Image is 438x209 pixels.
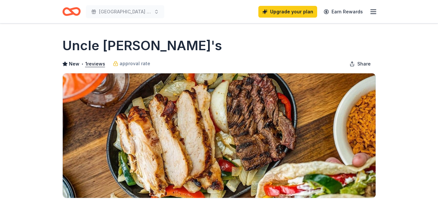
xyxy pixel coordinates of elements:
[357,60,371,68] span: Share
[69,60,79,68] span: New
[85,60,105,68] button: 1reviews
[344,57,376,70] button: Share
[99,8,151,16] span: [GEOGRAPHIC_DATA] BINGO
[86,5,164,18] button: [GEOGRAPHIC_DATA] BINGO
[320,6,367,18] a: Earn Rewards
[62,4,81,19] a: Home
[62,37,222,55] h1: Uncle [PERSON_NAME]'s
[258,6,317,18] a: Upgrade your plan
[81,61,83,67] span: •
[113,60,150,67] a: approval rate
[63,73,376,198] img: Image for Uncle Julio's
[120,60,150,67] span: approval rate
